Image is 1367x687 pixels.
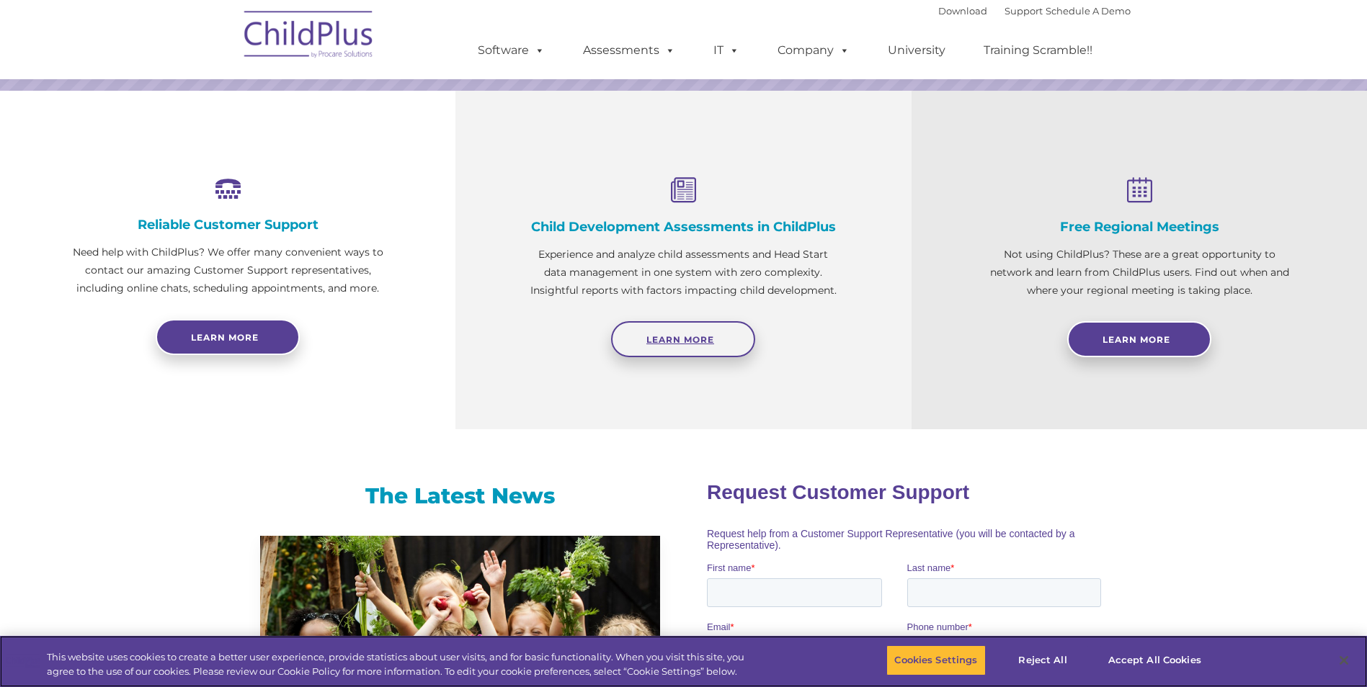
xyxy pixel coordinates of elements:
div: This website uses cookies to create a better user experience, provide statistics about user visit... [47,650,752,678]
span: Learn More [1103,334,1170,345]
a: Schedule A Demo [1046,5,1131,17]
p: Not using ChildPlus? These are a great opportunity to network and learn from ChildPlus users. Fin... [984,246,1295,300]
span: Last name [200,95,244,106]
span: Learn more [191,332,259,343]
a: Training Scramble!! [969,36,1107,65]
p: Need help with ChildPlus? We offer many convenient ways to contact our amazing Customer Support r... [72,243,383,297]
a: Company [763,36,864,65]
h3: The Latest News [260,482,660,511]
a: Assessments [569,36,690,65]
a: University [873,36,960,65]
h4: Free Regional Meetings [984,219,1295,235]
button: Accept All Cookies [1100,645,1209,675]
h4: Reliable Customer Support [72,217,383,233]
a: Learn more [156,319,300,355]
button: Close [1328,645,1360,676]
a: IT [699,36,754,65]
a: Learn More [1067,321,1211,357]
span: Learn More [646,334,714,345]
a: Support [1005,5,1043,17]
a: Download [938,5,987,17]
h4: Child Development Assessments in ChildPlus [527,219,839,235]
button: Cookies Settings [886,645,985,675]
a: Software [463,36,559,65]
button: Reject All [998,645,1088,675]
p: Experience and analyze child assessments and Head Start data management in one system with zero c... [527,246,839,300]
span: Phone number [200,154,262,165]
img: ChildPlus by Procare Solutions [237,1,381,73]
a: Learn More [611,321,755,357]
font: | [938,5,1131,17]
